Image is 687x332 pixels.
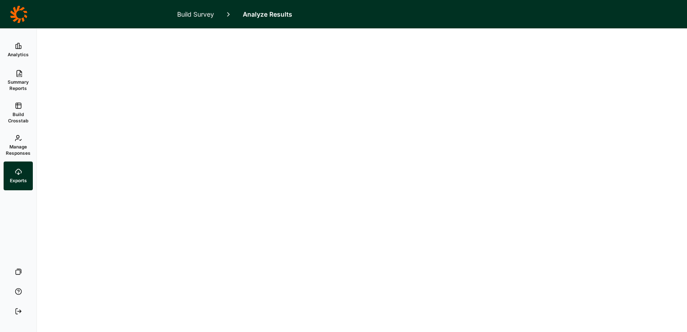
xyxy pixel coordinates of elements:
[8,51,29,58] span: Analytics
[7,111,29,124] span: Build Crosstab
[6,144,31,156] span: Manage Responses
[4,97,33,129] a: Build Crosstab
[10,177,27,184] span: Exports
[7,79,29,91] span: Summary Reports
[4,162,33,190] a: Exports
[4,36,33,64] a: Analytics
[4,129,33,162] a: Manage Responses
[4,64,33,97] a: Summary Reports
